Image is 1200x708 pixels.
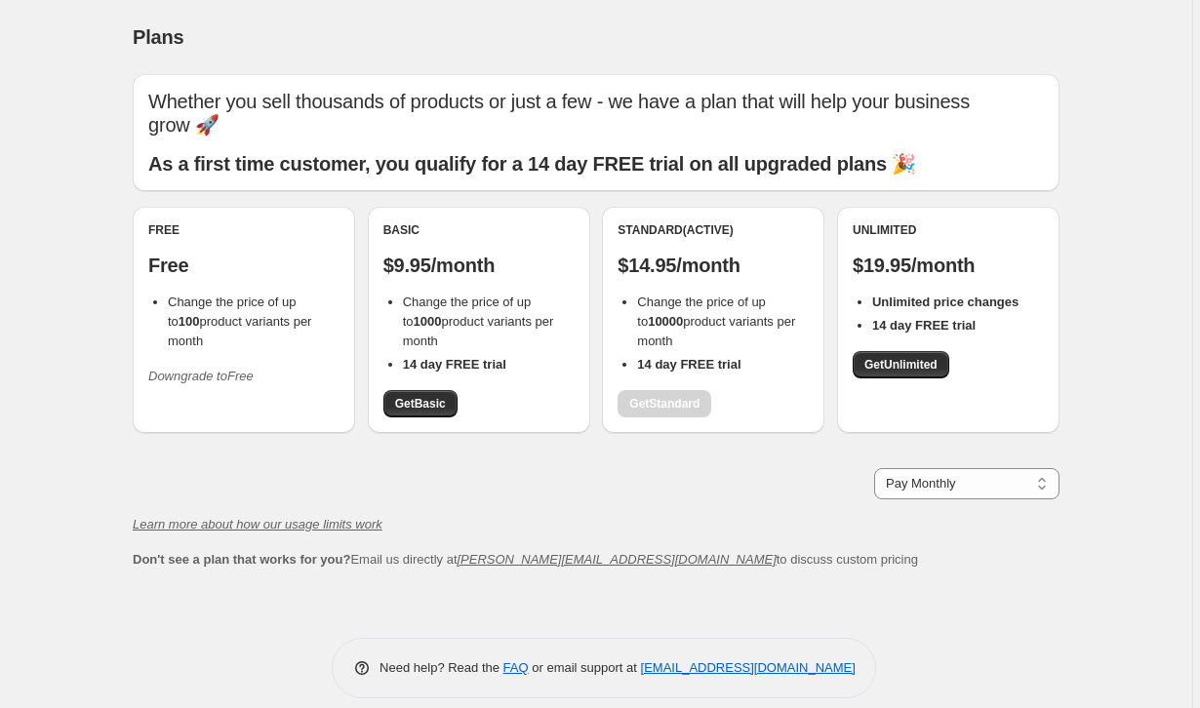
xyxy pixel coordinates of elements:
b: 100 [179,314,200,329]
b: 14 day FREE trial [872,318,976,333]
a: GetUnlimited [853,351,949,378]
span: Plans [133,26,183,48]
button: Downgrade toFree [137,361,265,392]
div: Free [148,222,340,238]
b: 14 day FREE trial [637,357,740,372]
p: Free [148,254,340,277]
p: $9.95/month [383,254,575,277]
a: Learn more about how our usage limits work [133,517,382,531]
span: Need help? Read the [380,660,503,675]
span: Change the price of up to product variants per month [637,295,795,348]
b: 1000 [414,314,442,329]
span: Change the price of up to product variants per month [168,295,311,348]
span: Get Basic [395,396,446,412]
div: Standard (Active) [618,222,809,238]
b: As a first time customer, you qualify for a 14 day FREE trial on all upgraded plans 🎉 [148,153,916,175]
div: Unlimited [853,222,1044,238]
p: $19.95/month [853,254,1044,277]
b: Unlimited price changes [872,295,1019,309]
span: Get Unlimited [864,357,938,373]
span: Email us directly at to discuss custom pricing [133,552,918,567]
p: Whether you sell thousands of products or just a few - we have a plan that will help your busines... [148,90,1044,137]
span: or email support at [529,660,641,675]
i: Downgrade to Free [148,369,254,383]
a: [PERSON_NAME][EMAIL_ADDRESS][DOMAIN_NAME] [458,552,777,567]
a: FAQ [503,660,529,675]
b: 10000 [648,314,683,329]
b: 14 day FREE trial [403,357,506,372]
a: [EMAIL_ADDRESS][DOMAIN_NAME] [641,660,856,675]
b: Don't see a plan that works for you? [133,552,350,567]
p: $14.95/month [618,254,809,277]
span: Change the price of up to product variants per month [403,295,554,348]
a: GetBasic [383,390,458,417]
div: Basic [383,222,575,238]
